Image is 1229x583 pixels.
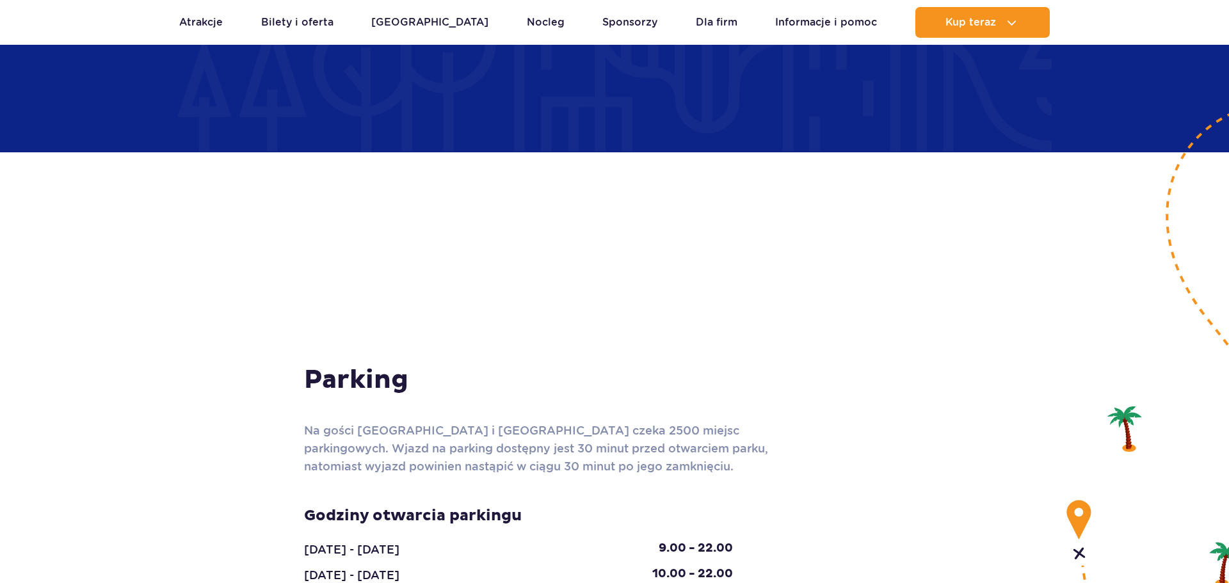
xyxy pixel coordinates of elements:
span: Kup teraz [945,17,996,28]
h3: Parking [304,364,925,396]
h3: Godziny otwarcia parkingu [304,506,733,525]
a: Bilety i oferta [261,7,333,38]
a: Informacje i pomoc [775,7,877,38]
a: Atrakcje [179,7,223,38]
a: Sponsorzy [602,7,657,38]
div: [DATE] - [DATE] [294,541,409,559]
a: Nocleg [527,7,565,38]
div: 9.00 - 22.00 [649,541,743,559]
a: Dla firm [696,7,737,38]
a: [GEOGRAPHIC_DATA] [371,7,488,38]
button: Kup teraz [915,7,1050,38]
p: Na gości [GEOGRAPHIC_DATA] i [GEOGRAPHIC_DATA] czeka 2500 miejsc parkingowych. Wjazd na parking d... [304,422,784,475]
